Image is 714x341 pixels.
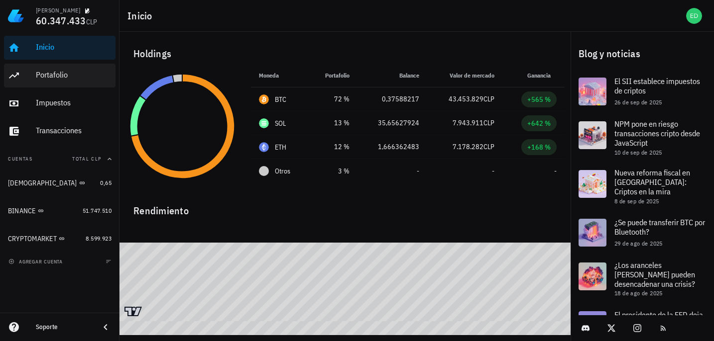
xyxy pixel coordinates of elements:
div: Transacciones [36,126,112,135]
div: 1,666362483 [365,142,419,152]
div: [DEMOGRAPHIC_DATA] [8,179,77,187]
a: El SII establece impuestos de criptos 26 de sep de 2025 [571,70,714,113]
a: BINANCE 51.747.510 [4,199,116,223]
span: CLP [483,94,494,103]
span: ¿Los aranceles [PERSON_NAME] pueden desencadenar una crisis? [614,260,695,289]
div: [PERSON_NAME] [36,6,80,14]
div: Soporte [36,323,92,331]
span: CLP [483,142,494,151]
span: - [417,167,419,175]
span: agregar cuenta [10,258,63,265]
div: Portafolio [36,70,112,80]
div: 72 % [317,94,350,104]
span: - [492,167,494,175]
div: Inicio [36,42,112,52]
div: CRYPTOMARKET [8,235,57,243]
span: 7.178.282 [453,142,483,151]
div: ETH-icon [259,142,269,152]
span: 10 de sep de 2025 [614,149,662,156]
div: Rendimiento [125,195,565,219]
a: Inicio [4,36,116,60]
div: 3 % [317,166,350,176]
div: BTC-icon [259,94,269,104]
div: +168 % [527,142,551,152]
a: ¿Se puede transferir BTC por Bluetooth? 29 de ago de 2025 [571,211,714,255]
span: 0,65 [100,179,112,186]
span: Otros [275,166,290,176]
button: CuentasTotal CLP [4,147,116,171]
a: CRYPTOMARKET 8.599.923 [4,227,116,251]
div: Blog y noticias [571,38,714,70]
span: CLP [483,118,494,127]
span: 43.453.829 [449,94,483,103]
div: +642 % [527,118,551,128]
div: avatar [686,8,702,24]
th: Portafolio [309,64,358,87]
span: El SII establece impuestos de criptos [614,76,700,95]
span: 60.347.433 [36,14,86,27]
div: SOL-icon [259,118,269,128]
a: Charting by TradingView [124,307,142,316]
span: - [554,167,557,175]
span: CLP [86,17,98,26]
a: ¿Los aranceles [PERSON_NAME] pueden desencadenar una crisis? 18 de ago de 2025 [571,255,714,303]
h1: Inicio [127,8,156,24]
span: Total CLP [72,156,102,162]
div: Impuestos [36,98,112,107]
span: Nueva reforma fiscal en [GEOGRAPHIC_DATA]: Criptos en la mira [614,168,690,196]
a: Portafolio [4,64,116,87]
th: Moneda [251,64,309,87]
div: 0,37588217 [365,94,419,104]
span: 8.599.923 [86,235,112,242]
a: Impuestos [4,91,116,115]
div: +565 % [527,94,551,104]
div: SOL [275,118,286,128]
th: Valor de mercado [427,64,502,87]
a: Transacciones [4,119,116,143]
span: 29 de ago de 2025 [614,240,663,247]
span: 18 de ago de 2025 [614,289,663,297]
a: Nueva reforma fiscal en [GEOGRAPHIC_DATA]: Criptos en la mira 8 de sep de 2025 [571,162,714,211]
span: 51.747.510 [83,207,112,214]
div: ETH [275,142,287,152]
div: BINANCE [8,207,36,215]
th: Balance [357,64,427,87]
span: 8 de sep de 2025 [614,197,659,205]
span: Ganancia [527,72,557,79]
span: ¿Se puede transferir BTC por Bluetooth? [614,217,705,237]
a: [DEMOGRAPHIC_DATA] 0,65 [4,171,116,195]
span: 7.943.911 [453,118,483,127]
span: NPM pone en riesgo transacciones cripto desde JavaScript [614,119,700,148]
span: 26 de sep de 2025 [614,98,662,106]
div: 35,65627924 [365,118,419,128]
img: LedgiFi [8,8,24,24]
div: 12 % [317,142,350,152]
button: agregar cuenta [6,256,67,266]
div: 13 % [317,118,350,128]
div: BTC [275,94,287,104]
a: NPM pone en riesgo transacciones cripto desde JavaScript 10 de sep de 2025 [571,113,714,162]
div: Holdings [125,38,565,70]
